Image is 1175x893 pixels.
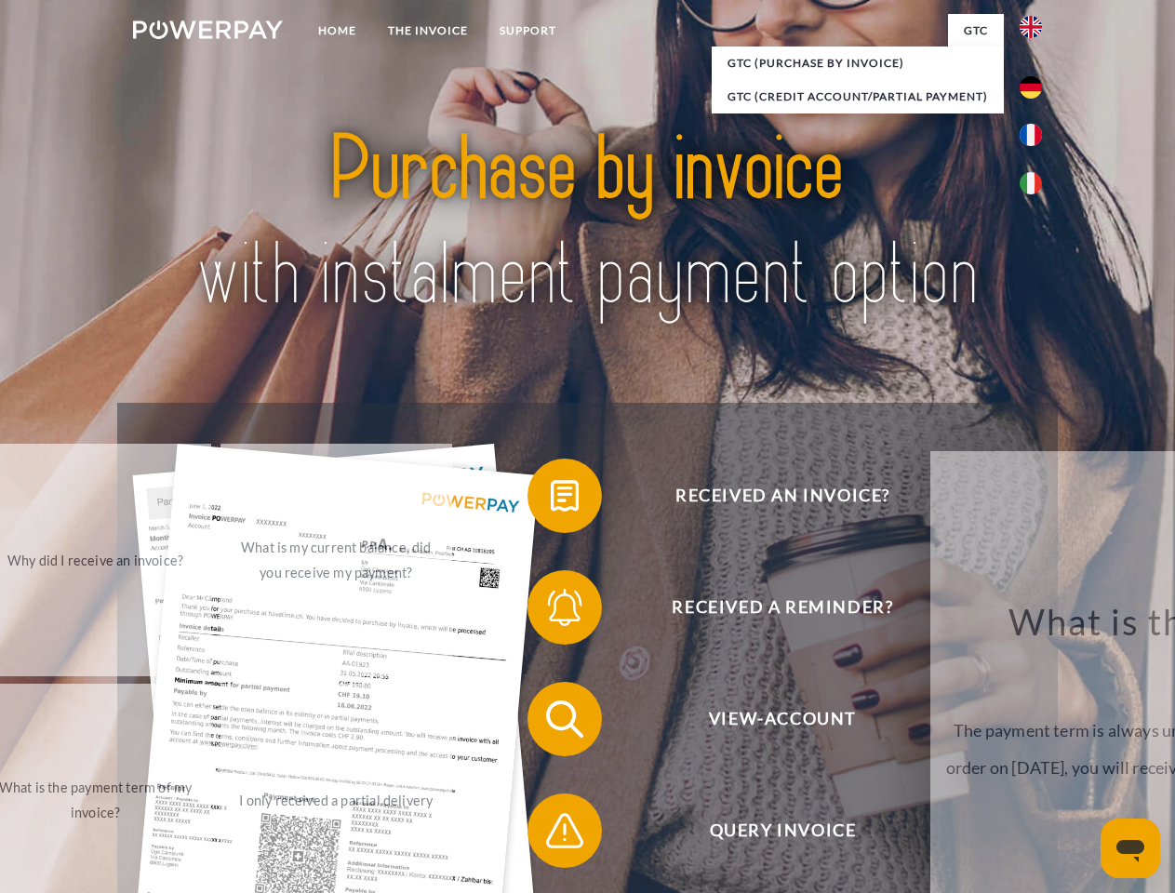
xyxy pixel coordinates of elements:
a: THE INVOICE [372,14,484,47]
img: it [1020,172,1042,194]
div: What is my current balance, did you receive my payment? [232,535,441,585]
img: fr [1020,124,1042,146]
iframe: Button to launch messaging window [1101,819,1160,878]
a: GTC (Purchase by invoice) [712,47,1004,80]
img: logo-powerpay-white.svg [133,20,283,39]
span: View-Account [554,682,1010,756]
img: qb_warning.svg [541,807,588,854]
span: Query Invoice [554,793,1010,868]
img: qb_search.svg [541,696,588,742]
a: Support [484,14,572,47]
img: de [1020,76,1042,99]
a: Home [302,14,372,47]
a: What is my current balance, did you receive my payment? [220,444,452,676]
button: View-Account [527,682,1011,756]
div: I only received a partial delivery [232,787,441,812]
a: GTC (Credit account/partial payment) [712,80,1004,113]
a: GTC [948,14,1004,47]
img: title-powerpay_en.svg [178,89,997,356]
img: en [1020,16,1042,38]
button: Query Invoice [527,793,1011,868]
